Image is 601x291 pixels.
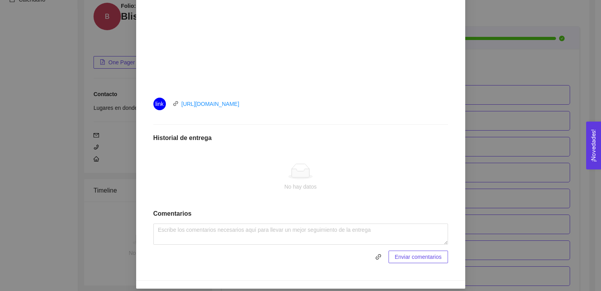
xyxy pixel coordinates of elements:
[372,254,384,260] span: link
[372,251,385,263] button: link
[389,251,448,263] button: Enviar comentarios
[153,210,448,218] h1: Comentarios
[372,254,385,260] span: link
[160,182,442,191] div: No hay datos
[586,122,601,169] button: Open Feedback Widget
[395,253,442,261] span: Enviar comentarios
[153,134,448,142] h1: Historial de entrega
